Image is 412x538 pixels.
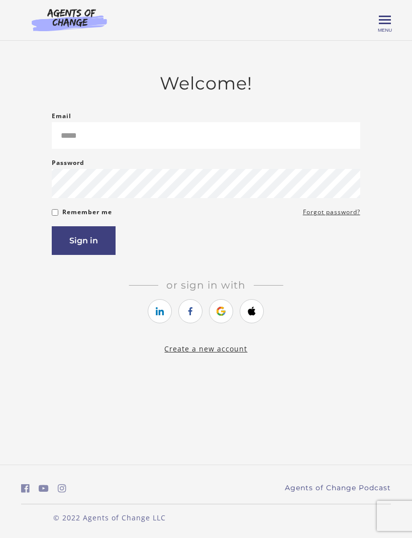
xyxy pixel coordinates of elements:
[164,344,247,353] a: Create a new account
[52,226,60,516] label: If you are a human, ignore this field
[285,483,391,493] a: Agents of Change Podcast
[21,8,118,31] img: Agents of Change Logo
[379,19,391,21] span: Toggle menu
[52,110,71,122] label: Email
[178,299,202,323] a: https://courses.thinkific.com/users/auth/facebook?ss%5Breferral%5D=&ss%5Buser_return_to%5D=&ss%5B...
[39,481,49,496] a: https://www.youtube.com/c/AgentsofChangeTestPrepbyMeaganMitchell (Open in a new window)
[39,484,49,493] i: https://www.youtube.com/c/AgentsofChangeTestPrepbyMeaganMitchell (Open in a new window)
[158,279,254,291] span: Or sign in with
[52,226,116,255] button: Sign in
[379,14,391,26] button: Toggle menu Menu
[21,481,30,496] a: https://www.facebook.com/groups/aswbtestprep (Open in a new window)
[52,73,360,94] h2: Welcome!
[58,481,66,496] a: https://www.instagram.com/agentsofchangeprep/ (Open in a new window)
[21,512,198,523] p: © 2022 Agents of Change LLC
[52,157,84,169] label: Password
[62,206,112,218] label: Remember me
[21,484,30,493] i: https://www.facebook.com/groups/aswbtestprep (Open in a new window)
[148,299,172,323] a: https://courses.thinkific.com/users/auth/linkedin?ss%5Breferral%5D=&ss%5Buser_return_to%5D=&ss%5B...
[303,206,360,218] a: Forgot password?
[209,299,233,323] a: https://courses.thinkific.com/users/auth/google?ss%5Breferral%5D=&ss%5Buser_return_to%5D=&ss%5Bvi...
[58,484,66,493] i: https://www.instagram.com/agentsofchangeprep/ (Open in a new window)
[378,27,392,33] span: Menu
[240,299,264,323] a: https://courses.thinkific.com/users/auth/apple?ss%5Breferral%5D=&ss%5Buser_return_to%5D=&ss%5Bvis...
